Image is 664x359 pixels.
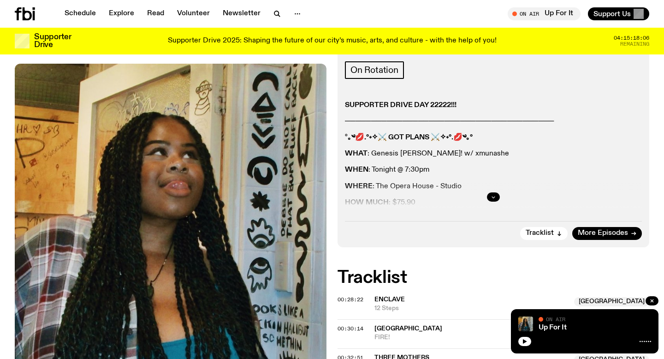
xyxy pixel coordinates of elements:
button: Support Us [588,7,649,20]
img: Ify - a Brown Skin girl with black braided twists, looking up to the side with her tongue stickin... [518,317,533,331]
a: More Episodes [572,227,642,240]
a: Up For It [539,324,567,331]
span: 00:30:14 [338,325,363,332]
strong: WHAT [345,150,368,157]
span: On Rotation [350,65,398,75]
h2: Tracklist [338,269,649,286]
p: : Tonight @ 7:30pm [345,166,642,174]
span: Tracklist [526,230,554,237]
span: Enclave [374,296,405,303]
a: Read [142,7,170,20]
span: Support Us [593,10,631,18]
button: 00:28:22 [338,297,363,302]
strong: SUPPORTER DRIVE DAY 22222!!! [345,102,456,109]
a: Newsletter [217,7,266,20]
span: [GEOGRAPHIC_DATA] [574,297,649,306]
span: 04:15:18:06 [614,36,649,41]
p: ° [345,133,642,142]
span: FIRE! [374,333,649,342]
a: On Rotation [345,61,404,79]
h3: Supporter Drive [34,33,71,49]
p: ──────────────────────────────────────── [345,117,642,126]
a: Schedule [59,7,101,20]
span: More Episodes [578,230,628,237]
strong: ｡༄💋.°˖✧⚔ GOT PLANS ⚔✧˖°.💋༄｡° [348,134,473,141]
a: Explore [103,7,140,20]
p: Supporter Drive 2025: Shaping the future of our city’s music, arts, and culture - with the help o... [168,37,497,45]
button: 00:30:14 [338,326,363,331]
button: On AirUp For It [508,7,581,20]
span: [GEOGRAPHIC_DATA] [374,325,442,332]
span: On Air [546,316,565,322]
p: : Genesis [PERSON_NAME]! w/ xmunashe [345,150,642,158]
span: 00:28:22 [338,296,363,303]
span: Remaining [620,42,649,47]
strong: WHEN [345,166,368,174]
button: Tracklist [520,227,568,240]
span: 12 Steps [374,304,569,313]
a: Volunteer [172,7,215,20]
